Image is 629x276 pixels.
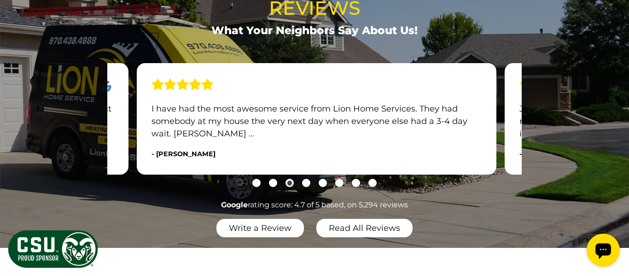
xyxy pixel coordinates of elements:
div: carousel [107,63,522,187]
a: Read All Reviews [316,219,413,237]
img: Google Icon [465,78,482,94]
div: slide 3 (centered) [137,63,496,175]
a: Write a Review [216,219,304,237]
strong: Google [221,200,248,209]
div: Open chat widget [4,4,37,37]
span: rating score: 4.7 of 5 based, on 5,294 reviews [221,200,408,211]
span: - [PERSON_NAME] [151,150,215,158]
img: CSU Sponsor Badge [7,229,99,269]
span: What Your Neighbors Say About Us! [211,22,418,38]
span: - [PERSON_NAME] [519,150,583,158]
p: I have had the most awesome service from Lion Home Services. They had somebody at my house the ve... [151,103,481,140]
